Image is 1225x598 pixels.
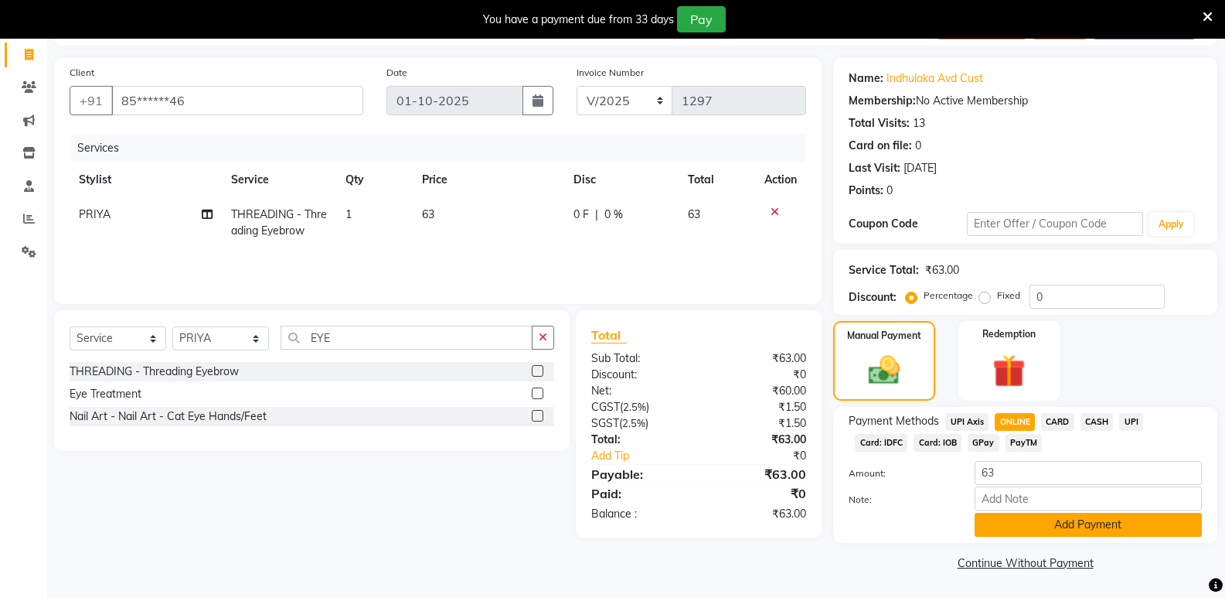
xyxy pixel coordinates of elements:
[1080,413,1114,431] span: CASH
[699,506,818,522] div: ₹63.00
[595,207,598,223] span: |
[997,289,1020,302] label: Fixed
[336,162,413,197] th: Qty
[914,434,961,452] span: Card: IOB
[577,66,644,80] label: Invoice Number
[422,207,434,221] span: 63
[688,207,700,221] span: 63
[699,465,818,484] div: ₹63.00
[915,138,921,154] div: 0
[859,352,910,388] img: _cash.svg
[975,461,1202,485] input: Amount
[591,416,619,430] span: SGST
[849,183,883,199] div: Points:
[945,413,989,431] span: UPI Axis
[580,432,699,448] div: Total:
[849,138,912,154] div: Card on file:
[580,448,719,464] a: Add Tip
[604,207,623,223] span: 0 %
[386,66,407,80] label: Date
[847,329,921,343] label: Manual Payment
[699,432,818,448] div: ₹63.00
[573,207,589,223] span: 0 F
[1119,413,1143,431] span: UPI
[699,383,818,399] div: ₹60.00
[580,465,699,484] div: Payable:
[564,162,679,197] th: Disc
[849,216,966,232] div: Coupon Code
[886,70,983,87] a: Indhulaka Avd Cust
[982,350,1036,391] img: _gift.svg
[849,262,919,278] div: Service Total:
[580,367,699,383] div: Discount:
[699,367,818,383] div: ₹0
[836,555,1214,572] a: Continue Without Payment
[849,115,910,132] div: Total Visits:
[79,207,111,221] span: PRIYA
[71,134,818,162] div: Services
[70,386,141,402] div: Eye Treatment
[849,93,916,109] div: Membership:
[855,434,907,452] span: Card: IDFC
[975,487,1202,511] input: Add Note
[886,183,893,199] div: 0
[580,383,699,399] div: Net:
[70,364,239,380] div: THREADING - Threading Eyebrow
[967,212,1143,236] input: Enter Offer / Coupon Code
[719,448,818,464] div: ₹0
[580,350,699,367] div: Sub Total:
[925,262,959,278] div: ₹63.00
[580,506,699,522] div: Balance :
[968,434,999,452] span: GPay
[995,413,1035,431] span: ONLINE
[699,399,818,415] div: ₹1.50
[623,401,646,413] span: 2.5%
[111,86,363,115] input: Search by Name/Mobile/Email/Code
[903,160,937,176] div: [DATE]
[580,484,699,503] div: Paid:
[1041,413,1074,431] span: CARD
[1149,213,1193,236] button: Apply
[913,115,925,132] div: 13
[837,493,962,507] label: Note:
[281,326,533,350] input: Search or Scan
[677,6,726,32] button: Pay
[837,466,962,480] label: Amount:
[70,408,267,425] div: Nail Art - Nail Art - Cat Eye Hands/Feet
[699,415,818,432] div: ₹1.50
[345,207,352,221] span: 1
[70,66,94,80] label: Client
[849,413,939,429] span: Payment Methods
[622,417,645,429] span: 2.5%
[849,289,897,306] div: Discount:
[699,484,818,503] div: ₹0
[231,207,327,237] span: THREADING - Threading Eyebrow
[849,70,883,87] div: Name:
[591,327,627,343] span: Total
[755,162,806,197] th: Action
[982,327,1036,341] label: Redemption
[591,400,620,414] span: CGST
[679,162,755,197] th: Total
[849,93,1202,109] div: No Active Membership
[483,12,674,28] div: You have a payment due from 33 days
[1006,434,1043,452] span: PayTM
[699,350,818,367] div: ₹63.00
[222,162,336,197] th: Service
[580,415,699,432] div: ( )
[924,289,973,302] label: Percentage
[70,162,222,197] th: Stylist
[70,86,113,115] button: +91
[849,160,900,176] div: Last Visit:
[975,513,1202,537] button: Add Payment
[580,399,699,415] div: ( )
[413,162,565,197] th: Price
